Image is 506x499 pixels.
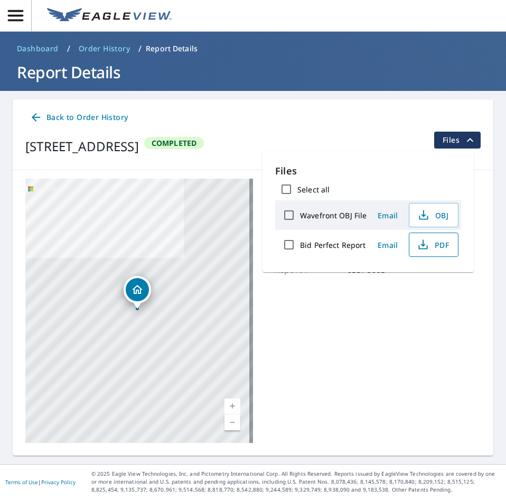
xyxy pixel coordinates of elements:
div: Dropped pin, building 1, Residential property, 1764 Black Stone Place The Villages, FL 32163 [124,276,151,309]
button: filesDropdownBtn-63378603 [434,132,481,149]
span: Email [375,240,400,250]
h1: Report Details [13,61,493,83]
span: Order History [79,43,130,54]
p: Report Details [146,43,198,54]
button: Email [371,237,405,253]
img: EV Logo [47,8,172,24]
a: Order History [74,40,134,57]
a: Dashboard [13,40,63,57]
li: / [67,42,70,55]
a: Back to Order History [25,108,132,127]
button: OBJ [409,203,458,227]
button: PDF [409,233,458,257]
span: Completed [145,138,203,148]
p: Files [275,164,461,178]
a: Privacy Policy [41,478,76,486]
span: PDF [416,238,449,251]
span: Files [443,134,476,146]
p: | [5,479,76,485]
a: EV Logo [41,2,178,30]
span: Dashboard [17,43,59,54]
span: Back to Order History [30,111,128,124]
label: Bid Perfect Report [300,240,366,250]
span: OBJ [416,209,449,221]
button: Email [371,207,405,224]
li: / [138,42,142,55]
span: Email [375,210,400,220]
a: Current Level 17, Zoom In [224,399,240,414]
a: Current Level 17, Zoom Out [224,414,240,430]
label: Select all [297,184,330,195]
label: Wavefront OBJ File [300,210,367,220]
a: Terms of Use [5,478,38,486]
div: [STREET_ADDRESS] [25,137,139,156]
nav: breadcrumb [13,40,493,57]
p: © 2025 Eagle View Technologies, Inc. and Pictometry International Corp. All Rights Reserved. Repo... [91,470,501,494]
